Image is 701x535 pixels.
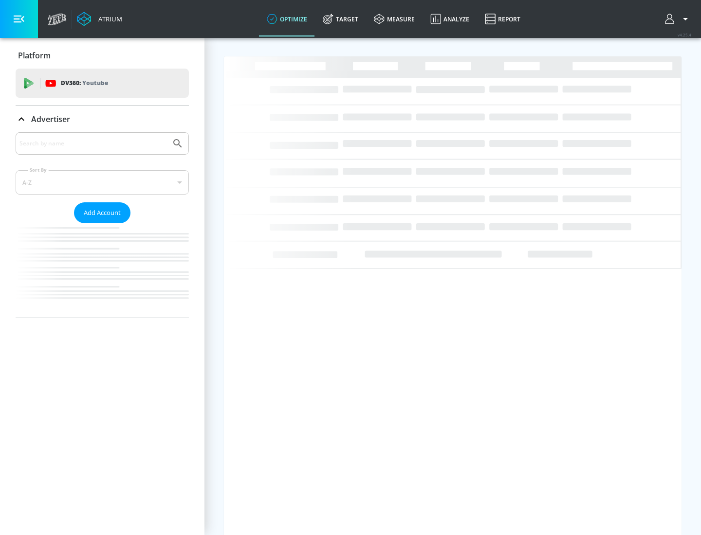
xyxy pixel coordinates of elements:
div: Platform [16,42,189,69]
button: Add Account [74,202,130,223]
p: Youtube [82,78,108,88]
p: DV360: [61,78,108,89]
nav: list of Advertiser [16,223,189,318]
a: Analyze [423,1,477,36]
span: v 4.25.4 [678,32,691,37]
label: Sort By [28,167,49,173]
input: Search by name [19,137,167,150]
a: Atrium [77,12,122,26]
div: DV360: Youtube [16,69,189,98]
p: Advertiser [31,114,70,125]
div: Advertiser [16,106,189,133]
a: measure [366,1,423,36]
p: Platform [18,50,51,61]
span: Add Account [84,207,121,218]
div: Atrium [94,15,122,23]
a: optimize [259,1,315,36]
div: Advertiser [16,132,189,318]
a: Report [477,1,528,36]
a: Target [315,1,366,36]
div: A-Z [16,170,189,195]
